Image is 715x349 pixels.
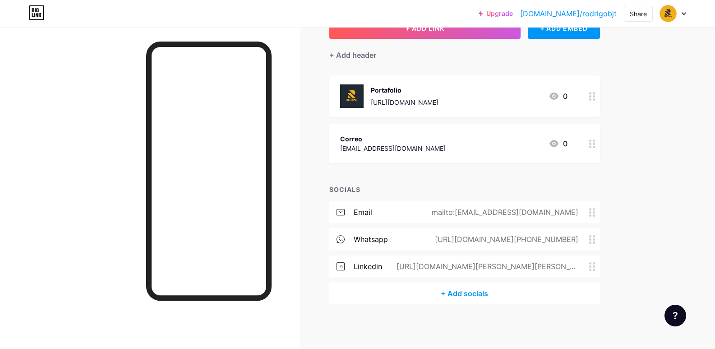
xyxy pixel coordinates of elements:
[354,234,388,245] div: whatsapp
[371,85,438,95] div: Portafolio
[329,17,521,39] button: + ADD LINK
[340,134,446,144] div: Correo
[354,261,382,272] div: linkedin
[660,5,677,22] img: Rodrigo Beltrán
[520,8,617,19] a: [DOMAIN_NAME]/rodrigobjt
[417,207,589,218] div: mailto:[EMAIL_ADDRESS][DOMAIN_NAME]
[549,91,567,102] div: 0
[354,207,372,218] div: email
[329,283,600,304] div: + Add socials
[420,234,589,245] div: [URL][DOMAIN_NAME][PHONE_NUMBER]
[340,84,364,108] img: Portafolio
[479,10,513,17] a: Upgrade
[406,24,444,32] span: + ADD LINK
[329,185,600,194] div: SOCIALS
[329,50,376,60] div: + Add header
[528,17,600,39] div: + ADD EMBED
[549,138,567,149] div: 0
[382,261,589,272] div: [URL][DOMAIN_NAME][PERSON_NAME][PERSON_NAME]
[340,144,446,153] div: [EMAIL_ADDRESS][DOMAIN_NAME]
[630,9,647,19] div: Share
[371,98,438,107] div: [URL][DOMAIN_NAME]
